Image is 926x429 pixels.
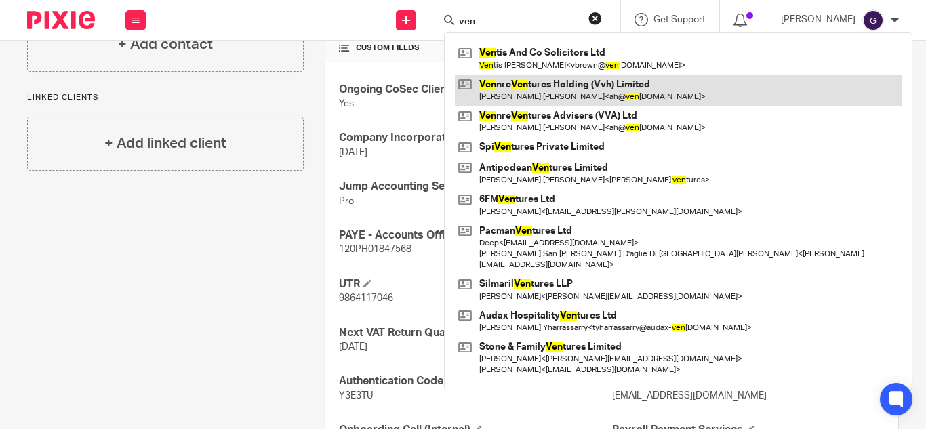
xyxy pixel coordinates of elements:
[339,180,611,194] h4: Jump Accounting Service
[781,13,855,26] p: [PERSON_NAME]
[612,391,767,401] span: [EMAIL_ADDRESS][DOMAIN_NAME]
[339,293,393,303] span: 9864117046
[339,99,354,108] span: Yes
[339,391,373,401] span: Y3E3TU
[339,228,611,243] h4: PAYE - Accounts Office Ref.
[104,133,226,154] h4: + Add linked client
[118,34,213,55] h4: + Add contact
[653,15,706,24] span: Get Support
[27,11,95,29] img: Pixie
[339,326,611,340] h4: Next VAT Return Quarter End
[339,342,367,352] span: [DATE]
[27,92,304,103] p: Linked clients
[339,131,611,145] h4: Company Incorporated On
[339,245,411,254] span: 120PH01847568
[339,277,611,291] h4: UTR
[339,83,611,97] h4: Ongoing CoSec Client
[458,16,580,28] input: Search
[588,12,602,25] button: Clear
[862,9,884,31] img: svg%3E
[339,148,367,157] span: [DATE]
[339,197,354,206] span: Pro
[339,374,611,388] h4: Authentication Code
[339,43,611,54] h4: CUSTOM FIELDS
